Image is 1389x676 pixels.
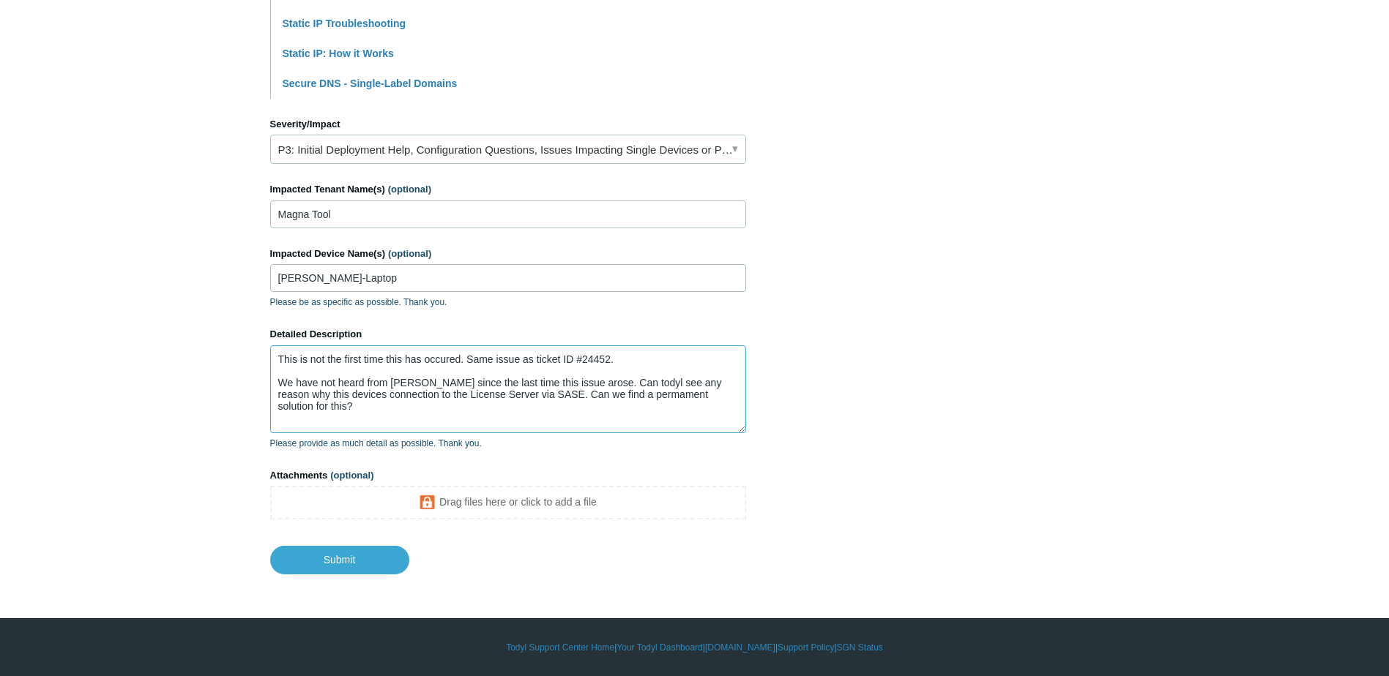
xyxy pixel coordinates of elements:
[506,641,614,654] a: Todyl Support Center Home
[388,184,431,195] span: (optional)
[270,182,746,197] label: Impacted Tenant Name(s)
[270,327,746,342] label: Detailed Description
[837,641,883,654] a: SGN Status
[705,641,775,654] a: [DOMAIN_NAME]
[270,546,409,574] input: Submit
[778,641,834,654] a: Support Policy
[330,470,373,481] span: (optional)
[617,641,702,654] a: Your Todyl Dashboard
[270,641,1120,654] div: | | | |
[283,18,406,29] a: Static IP Troubleshooting
[283,78,458,89] a: Secure DNS - Single-Label Domains
[270,296,746,309] p: Please be as specific as possible. Thank you.
[270,117,746,132] label: Severity/Impact
[270,468,746,483] label: Attachments
[388,248,431,259] span: (optional)
[270,135,746,164] a: P3: Initial Deployment Help, Configuration Questions, Issues Impacting Single Devices or Past Out...
[270,247,746,261] label: Impacted Device Name(s)
[283,48,394,59] a: Static IP: How it Works
[270,437,746,450] p: Please provide as much detail as possible. Thank you.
